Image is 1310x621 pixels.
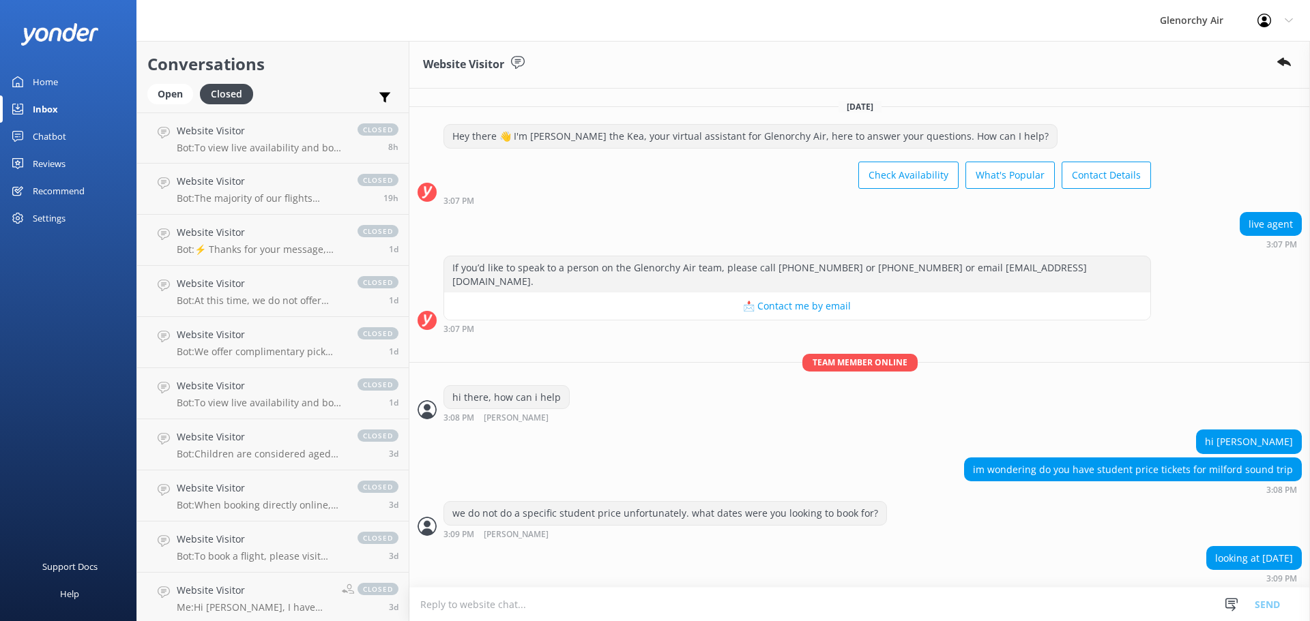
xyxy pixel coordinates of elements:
div: hi there, how can i help [444,386,569,409]
a: Website VisitorBot:At this time, we do not offer [PERSON_NAME] Island flights over multiple days,... [137,266,409,317]
a: Website VisitorBot:We offer complimentary pick ups and drop offs within [GEOGRAPHIC_DATA]. Please... [137,317,409,368]
div: Inbox [33,95,58,123]
button: Check Availability [858,162,959,189]
span: Aug 25 2025 06:14am (UTC +12:00) Pacific/Auckland [388,141,398,153]
div: live agent [1240,213,1301,236]
strong: 3:08 PM [443,414,474,423]
span: Aug 21 2025 10:42pm (UTC +12:00) Pacific/Auckland [389,448,398,459]
div: Support Docs [42,553,98,580]
div: we do not do a specific student price unfortunately. what dates were you looking to book for? [444,502,886,525]
span: closed [358,174,398,186]
div: Aug 21 2025 03:09pm (UTC +12:00) Pacific/Auckland [443,529,887,539]
span: Aug 24 2025 07:35pm (UTC +12:00) Pacific/Auckland [383,192,398,204]
button: What's Popular [965,162,1055,189]
a: Website VisitorBot:When booking directly online, full payment is required at the time of booking.... [137,470,409,521]
h4: Website Visitor [177,583,332,598]
h4: Website Visitor [177,429,344,444]
p: Bot: At this time, we do not offer [PERSON_NAME] Island flights over multiple days, just day trip... [177,294,344,307]
span: closed [358,123,398,136]
h2: Conversations [147,51,398,77]
p: Me: Hi [PERSON_NAME], I have replied to your email :) [177,601,332,614]
span: closed [358,481,398,493]
span: [PERSON_NAME] [484,414,549,423]
div: Aug 21 2025 03:07pm (UTC +12:00) Pacific/Auckland [443,324,1151,333]
a: Website VisitorBot:⚡ Thanks for your message, we'll get back to you as soon as we can. You're als... [137,215,409,266]
div: Aug 21 2025 03:09pm (UTC +12:00) Pacific/Auckland [1206,573,1302,583]
p: Bot: We offer complimentary pick ups and drop offs within [GEOGRAPHIC_DATA]. Please select from o... [177,346,344,358]
div: Settings [33,205,65,232]
div: Open [147,84,193,104]
div: Chatbot [33,123,66,150]
h4: Website Visitor [177,276,344,291]
p: Bot: When booking directly online, full payment is required at the time of booking. If booking th... [177,499,344,511]
span: Aug 21 2025 09:55pm (UTC +12:00) Pacific/Auckland [389,499,398,511]
span: Aug 23 2025 11:30pm (UTC +12:00) Pacific/Auckland [389,397,398,408]
div: Help [60,580,79,607]
strong: 3:09 PM [1266,575,1297,583]
p: Bot: To view live availability and book your experience, please visit [URL][DOMAIN_NAME]. [177,397,344,409]
div: Closed [200,84,253,104]
span: [PERSON_NAME] [484,530,549,539]
img: yonder-white-logo.png [20,23,99,46]
div: looking at [DATE] [1207,547,1301,570]
div: Home [33,68,58,95]
span: closed [358,583,398,595]
h4: Website Visitor [177,481,344,496]
div: Aug 21 2025 03:07pm (UTC +12:00) Pacific/Auckland [443,196,1151,205]
div: Aug 21 2025 03:08pm (UTC +12:00) Pacific/Auckland [443,412,593,423]
h4: Website Visitor [177,225,344,240]
a: Website VisitorBot:To view live availability and book your experience, please visit [URL][DOMAIN_... [137,368,409,419]
p: Bot: To book a flight, please visit [URL][DOMAIN_NAME] to view live availability and make your bo... [177,550,344,562]
h3: Website Visitor [423,56,504,74]
span: closed [358,378,398,391]
p: Bot: The majority of our flights require a minimum of 2 passengers to confirm a departure. Bookin... [177,192,344,205]
strong: 3:09 PM [443,530,474,539]
span: closed [358,276,398,288]
strong: 3:07 PM [443,197,474,205]
span: Aug 24 2025 09:51am (UTC +12:00) Pacific/Auckland [389,243,398,255]
div: Reviews [33,150,65,177]
div: Aug 21 2025 03:07pm (UTC +12:00) Pacific/Auckland [1240,239,1302,249]
div: Hey there 👋 I'm [PERSON_NAME] the Kea, your virtual assistant for Glenorchy Air, here to answer y... [444,125,1057,148]
span: closed [358,532,398,544]
p: Bot: ⚡ Thanks for your message, we'll get back to you as soon as we can. You're also welcome to k... [177,243,344,256]
h4: Website Visitor [177,378,344,393]
span: Aug 24 2025 04:44am (UTC +12:00) Pacific/Auckland [389,294,398,306]
span: Aug 21 2025 05:40pm (UTC +12:00) Pacific/Auckland [389,550,398,562]
h4: Website Visitor [177,532,344,547]
span: Aug 24 2025 03:45am (UTC +12:00) Pacific/Auckland [389,346,398,357]
span: closed [358,225,398,237]
span: Team member online [802,354,918,371]
a: Website VisitorBot:The majority of our flights require a minimum of 2 passengers to confirm a dep... [137,164,409,215]
div: hi [PERSON_NAME] [1197,430,1301,453]
span: closed [358,429,398,442]
div: If you’d like to speak to a person on the Glenorchy Air team, please call [PHONE_NUMBER] or [PHON... [444,256,1150,292]
p: Bot: To view live availability and book your experience, please visit [URL][DOMAIN_NAME]. [177,142,344,154]
span: [DATE] [839,101,882,112]
button: 📩 Contact me by email [444,292,1150,320]
a: Website VisitorBot:Children are considered aged [DEMOGRAPHIC_DATA] years.closed3d [137,419,409,470]
a: Closed [200,86,260,101]
div: im wondering do you have student price tickets for milford sound trip [965,458,1301,481]
span: closed [358,327,398,339]
h4: Website Visitor [177,327,344,342]
div: Recommend [33,177,85,205]
p: Bot: Children are considered aged [DEMOGRAPHIC_DATA] years. [177,448,344,460]
h4: Website Visitor [177,123,344,138]
h4: Website Visitor [177,174,344,189]
div: Aug 21 2025 03:08pm (UTC +12:00) Pacific/Auckland [964,485,1302,494]
button: Contact Details [1062,162,1151,189]
a: Website VisitorBot:To book a flight, please visit [URL][DOMAIN_NAME] to view live availability an... [137,521,409,573]
strong: 3:07 PM [1266,241,1297,249]
span: Aug 21 2025 04:41pm (UTC +12:00) Pacific/Auckland [389,601,398,613]
a: Open [147,86,200,101]
a: Website VisitorBot:To view live availability and book your experience, please visit [URL][DOMAIN_... [137,112,409,164]
strong: 3:07 PM [443,325,474,333]
strong: 3:08 PM [1266,486,1297,494]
